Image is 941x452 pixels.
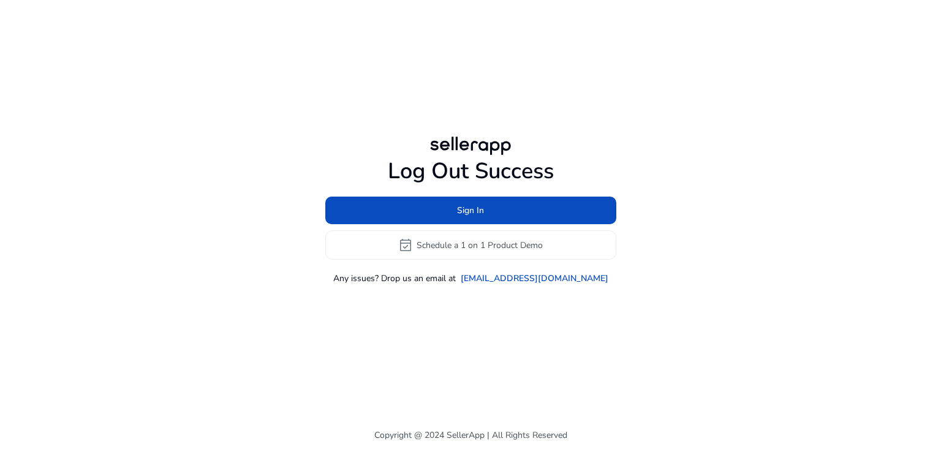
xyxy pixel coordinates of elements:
[325,230,616,260] button: event_availableSchedule a 1 on 1 Product Demo
[325,197,616,224] button: Sign In
[398,238,413,252] span: event_available
[461,272,608,285] a: [EMAIL_ADDRESS][DOMAIN_NAME]
[325,158,616,184] h1: Log Out Success
[457,204,484,217] span: Sign In
[333,272,456,285] p: Any issues? Drop us an email at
